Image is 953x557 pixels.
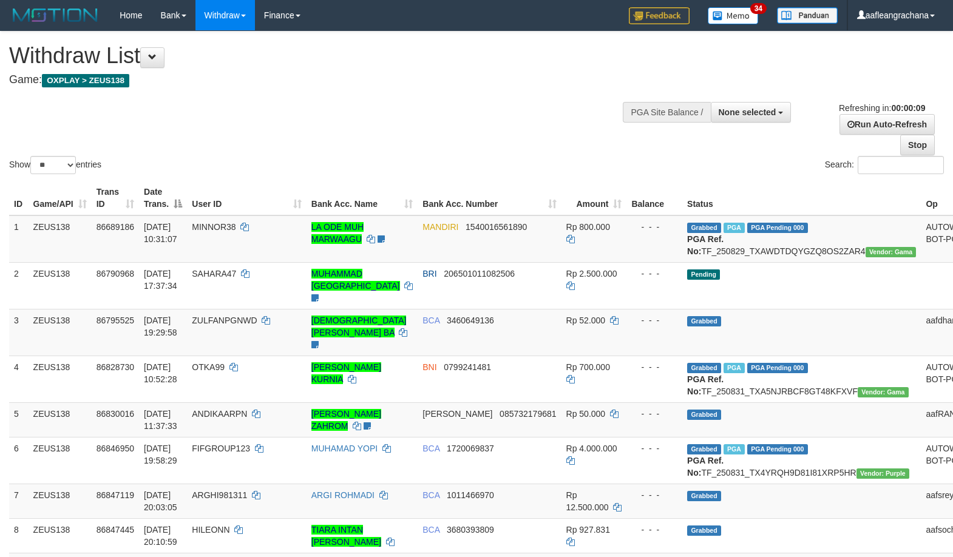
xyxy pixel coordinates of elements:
[631,408,677,420] div: - - -
[418,181,561,215] th: Bank Acc. Number: activate to sort column ascending
[9,402,29,437] td: 5
[566,362,610,372] span: Rp 700.000
[566,490,609,512] span: Rp 12.500.000
[444,269,515,278] span: Copy 206501011082506 to clipboard
[311,490,375,500] a: ARGI ROHMADI
[192,444,250,453] span: FIFGROUP123
[422,444,439,453] span: BCA
[192,362,225,372] span: OTKA99
[9,44,623,68] h1: Withdraw List
[29,518,92,553] td: ZEUS138
[9,262,29,309] td: 2
[144,269,177,291] span: [DATE] 17:37:34
[192,316,257,325] span: ZULFANPGNWD
[144,222,177,244] span: [DATE] 10:31:07
[422,525,439,535] span: BCA
[825,156,944,174] label: Search:
[724,444,745,454] span: Marked by aafnoeunsreypich
[561,181,627,215] th: Amount: activate to sort column ascending
[566,525,610,535] span: Rp 927.831
[97,444,134,453] span: 86846950
[777,7,838,24] img: panduan.png
[747,444,808,454] span: PGA Pending
[30,156,76,174] select: Showentries
[29,215,92,263] td: ZEUS138
[747,223,808,233] span: PGA Pending
[29,181,92,215] th: Game/API: activate to sort column ascending
[687,444,721,454] span: Grabbed
[187,181,307,215] th: User ID: activate to sort column ascending
[9,356,29,402] td: 4
[311,444,378,453] a: MUHAMAD YOPI
[687,410,721,420] span: Grabbed
[192,490,247,500] span: ARGHI981311
[311,362,381,384] a: [PERSON_NAME] KURNIA
[566,222,610,232] span: Rp 800.000
[444,362,491,372] span: Copy 0799241481 to clipboard
[311,525,381,547] a: TIARA INTAN [PERSON_NAME]
[839,114,935,135] a: Run Auto-Refresh
[631,442,677,454] div: - - -
[97,222,134,232] span: 86689186
[422,409,492,419] span: [PERSON_NAME]
[566,316,606,325] span: Rp 52.000
[29,402,92,437] td: ZEUS138
[29,309,92,356] td: ZEUS138
[682,181,921,215] th: Status
[466,222,527,232] span: Copy 1540016561890 to clipboard
[631,524,677,536] div: - - -
[144,409,177,431] span: [DATE] 11:37:33
[422,269,436,278] span: BRI
[9,6,101,24] img: MOTION_logo.png
[29,262,92,309] td: ZEUS138
[631,221,677,233] div: - - -
[687,525,721,536] span: Grabbed
[747,363,808,373] span: PGA Pending
[631,314,677,326] div: - - -
[719,107,776,117] span: None selected
[687,491,721,501] span: Grabbed
[724,363,745,373] span: Marked by aafsreyleap
[687,363,721,373] span: Grabbed
[29,356,92,402] td: ZEUS138
[687,223,721,233] span: Grabbed
[626,181,682,215] th: Balance
[447,444,494,453] span: Copy 1720069837 to clipboard
[891,103,925,113] strong: 00:00:09
[29,484,92,518] td: ZEUS138
[422,490,439,500] span: BCA
[629,7,690,24] img: Feedback.jpg
[144,362,177,384] span: [DATE] 10:52:28
[631,361,677,373] div: - - -
[711,102,792,123] button: None selected
[192,525,229,535] span: HILEONN
[631,268,677,280] div: - - -
[687,316,721,326] span: Grabbed
[687,456,724,478] b: PGA Ref. No:
[447,490,494,500] span: Copy 1011466970 to clipboard
[192,269,236,278] span: SAHARA47
[682,437,921,484] td: TF_250831_TX4YRQH9D81I81XRP5HR
[500,409,556,419] span: Copy 085732179681 to clipboard
[97,490,134,500] span: 86847119
[422,316,439,325] span: BCA
[856,468,909,479] span: Vendor URL: https://trx4.1velocity.biz
[9,309,29,356] td: 3
[92,181,139,215] th: Trans ID: activate to sort column ascending
[311,316,407,337] a: [DEMOGRAPHIC_DATA][PERSON_NAME] BA
[29,437,92,484] td: ZEUS138
[839,103,925,113] span: Refreshing in:
[750,3,767,14] span: 34
[858,156,944,174] input: Search:
[9,215,29,263] td: 1
[9,74,623,86] h4: Game:
[97,409,134,419] span: 86830016
[97,525,134,535] span: 86847445
[311,409,381,431] a: [PERSON_NAME] ZAHROM
[687,234,724,256] b: PGA Ref. No:
[97,269,134,278] span: 86790968
[566,409,606,419] span: Rp 50.000
[447,316,494,325] span: Copy 3460649136 to clipboard
[97,316,134,325] span: 86795525
[566,269,617,278] span: Rp 2.500.000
